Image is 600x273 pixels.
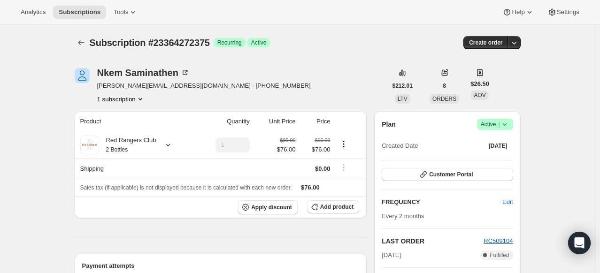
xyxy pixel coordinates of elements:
small: $95.00 [280,137,295,143]
span: $212.01 [392,82,413,90]
h2: Plan [382,120,396,129]
small: 2 Bottles [106,146,128,153]
button: Help [497,6,539,19]
th: Unit Price [253,111,299,132]
small: $95.00 [315,137,330,143]
div: Red Rangers Club [99,136,156,154]
button: [DATE] [483,139,513,152]
span: | [498,121,500,128]
span: Every 2 months [382,212,424,220]
span: ORDERS [432,96,456,102]
button: Subscriptions [75,36,88,49]
button: Create order [463,36,508,49]
button: Edit [497,195,518,210]
span: Active [251,39,267,46]
span: $76.00 [301,184,320,191]
button: Tools [108,6,143,19]
span: Fulfilled [490,251,509,259]
span: Analytics [21,8,46,16]
span: Apply discount [251,204,292,211]
th: Shipping [75,158,196,179]
img: product img [80,136,99,154]
button: Analytics [15,6,51,19]
span: Add product [320,203,354,211]
span: Edit [502,197,513,207]
button: $212.01 [387,79,418,92]
span: Subscriptions [59,8,100,16]
span: $76.00 [301,145,330,154]
button: Customer Portal [382,168,513,181]
span: Created Date [382,141,418,151]
span: $0.00 [315,165,331,172]
button: Shipping actions [336,162,351,173]
button: Settings [542,6,585,19]
span: $26.50 [470,79,489,89]
h2: Payment attempts [82,261,360,271]
span: Customer Portal [429,171,473,178]
span: LTV [398,96,408,102]
th: Price [298,111,333,132]
span: Subscription #23364272375 [90,38,210,48]
button: RC509104 [484,236,513,246]
button: Apply discount [238,200,298,214]
button: Add product [307,200,359,213]
div: Open Intercom Messenger [568,232,591,254]
span: [DATE] [489,142,508,150]
span: Help [512,8,524,16]
span: 8 [443,82,446,90]
button: Subscriptions [53,6,106,19]
span: Nkem Saminathen [75,68,90,83]
a: RC509104 [484,237,513,244]
th: Quantity [195,111,253,132]
span: Recurring [217,39,242,46]
div: Nkem Saminathen [97,68,190,77]
button: 8 [437,79,452,92]
span: $76.00 [277,145,296,154]
span: Sales tax (if applicable) is not displayed because it is calculated with each new order. [80,184,292,191]
h2: LAST ORDER [382,236,484,246]
span: Active [481,120,509,129]
span: AOV [474,92,485,99]
span: [PERSON_NAME][EMAIL_ADDRESS][DOMAIN_NAME] · [PHONE_NUMBER] [97,81,311,91]
th: Product [75,111,196,132]
h2: FREQUENCY [382,197,502,207]
span: Create order [469,39,502,46]
span: Settings [557,8,579,16]
button: Product actions [336,139,351,149]
button: Product actions [97,94,145,104]
span: Tools [114,8,128,16]
span: [DATE] [382,250,401,260]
